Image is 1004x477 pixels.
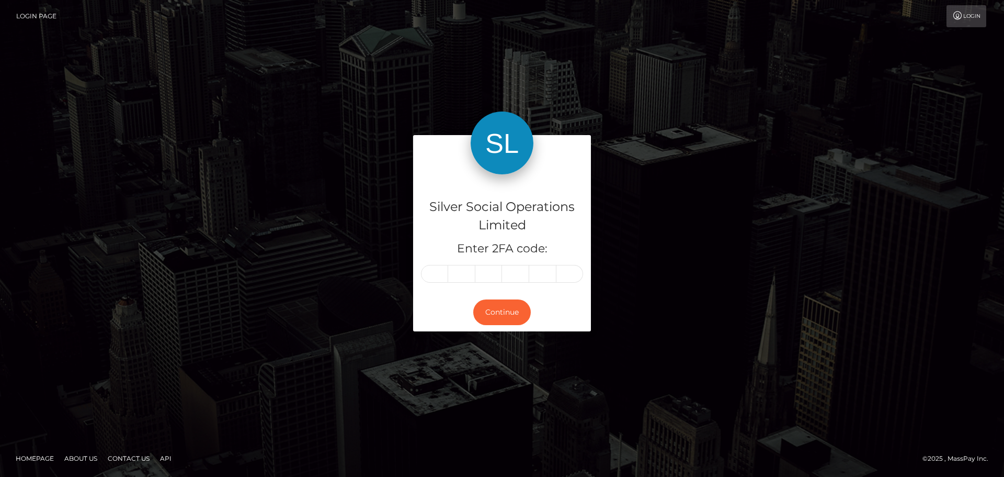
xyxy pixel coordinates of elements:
[12,450,58,467] a: Homepage
[473,299,531,325] button: Continue
[421,198,583,235] h4: Silver Social Operations Limited
[421,241,583,257] h5: Enter 2FA code:
[471,112,533,174] img: Silver Social Operations Limited
[946,5,986,27] a: Login
[922,453,996,464] div: © 2025 , MassPay Inc.
[60,450,101,467] a: About Us
[16,5,56,27] a: Login Page
[156,450,176,467] a: API
[104,450,154,467] a: Contact Us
